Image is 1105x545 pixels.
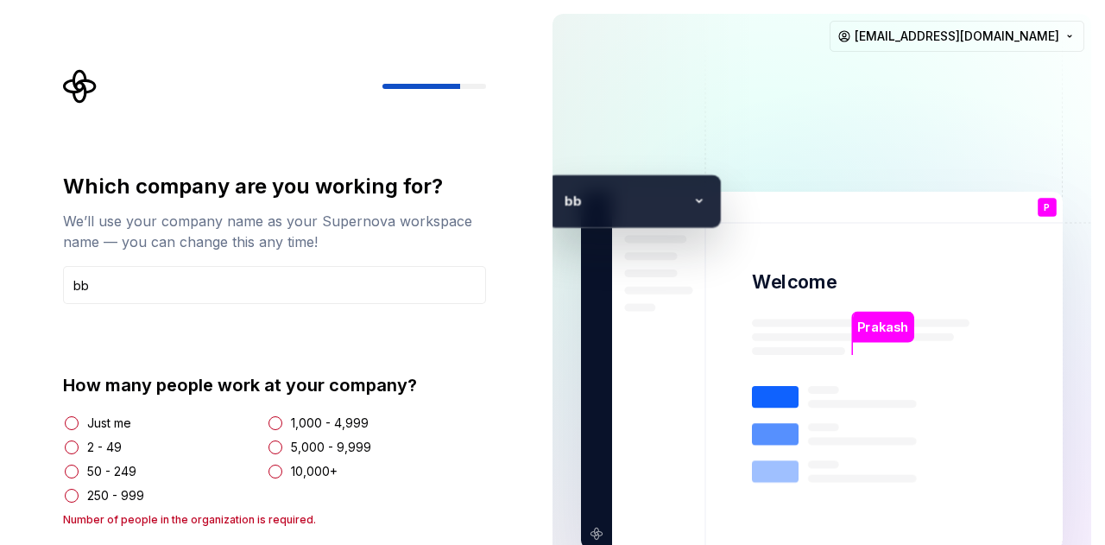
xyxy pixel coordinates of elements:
p: Prakash [857,318,908,337]
div: 50 - 249 [87,463,136,480]
div: 2 - 49 [87,439,122,456]
p: Welcome [752,269,837,295]
svg: Supernova Logo [63,69,98,104]
span: [EMAIL_ADDRESS][DOMAIN_NAME] [855,28,1059,45]
div: 5,000 - 9,999 [291,439,371,456]
div: 1,000 - 4,999 [291,415,369,432]
p: P [1044,203,1050,212]
button: [EMAIL_ADDRESS][DOMAIN_NAME] [830,21,1084,52]
p: b [573,190,686,212]
div: 10,000+ [291,463,338,480]
div: 250 - 999 [87,487,144,504]
div: Which company are you working for? [63,173,486,200]
div: How many people work at your company? [63,373,486,397]
p: Number of people in the organization is required. [63,513,486,527]
input: Company name [63,266,486,304]
div: We’ll use your company name as your Supernova workspace name — you can change this any time! [63,211,486,252]
p: b [555,190,572,212]
div: Just me [87,415,131,432]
